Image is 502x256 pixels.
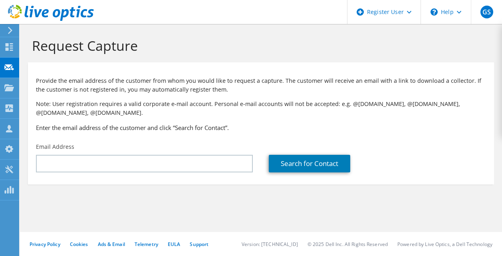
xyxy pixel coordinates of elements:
span: GS [480,6,493,18]
a: EULA [168,241,180,248]
a: Ads & Email [98,241,125,248]
a: Privacy Policy [30,241,60,248]
p: Note: User registration requires a valid corporate e-mail account. Personal e-mail accounts will ... [36,100,486,117]
h3: Enter the email address of the customer and click “Search for Contact”. [36,123,486,132]
a: Support [190,241,208,248]
a: Cookies [70,241,88,248]
p: Provide the email address of the customer from whom you would like to request a capture. The cust... [36,76,486,94]
a: Telemetry [135,241,158,248]
a: Search for Contact [269,155,350,172]
li: © 2025 Dell Inc. All Rights Reserved [308,241,388,248]
label: Email Address [36,143,74,151]
li: Powered by Live Optics, a Dell Technology [397,241,492,248]
svg: \n [431,8,438,16]
li: Version: [TECHNICAL_ID] [242,241,298,248]
h1: Request Capture [32,37,486,54]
